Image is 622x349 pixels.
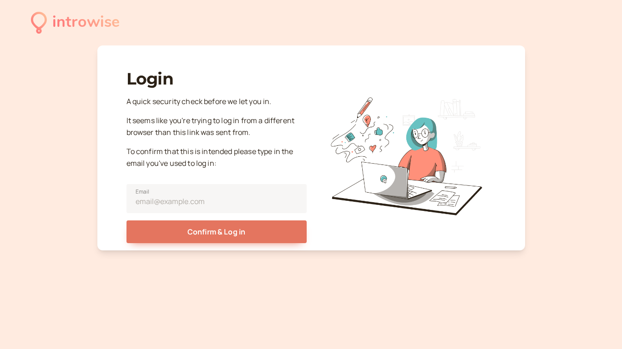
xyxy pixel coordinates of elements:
h1: Login [126,69,307,89]
button: Confirm & Log in [126,220,307,243]
p: A quick security check before we let you in. [126,96,307,108]
a: introwise [31,10,120,35]
p: It seems like you're trying to log in from a different browser than this link was sent from. [126,115,307,139]
input: Email [126,184,307,213]
div: introwise [52,10,120,35]
span: Email [136,187,150,196]
p: To confirm that this is intended please type in the email you've used to log in: [126,146,307,170]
